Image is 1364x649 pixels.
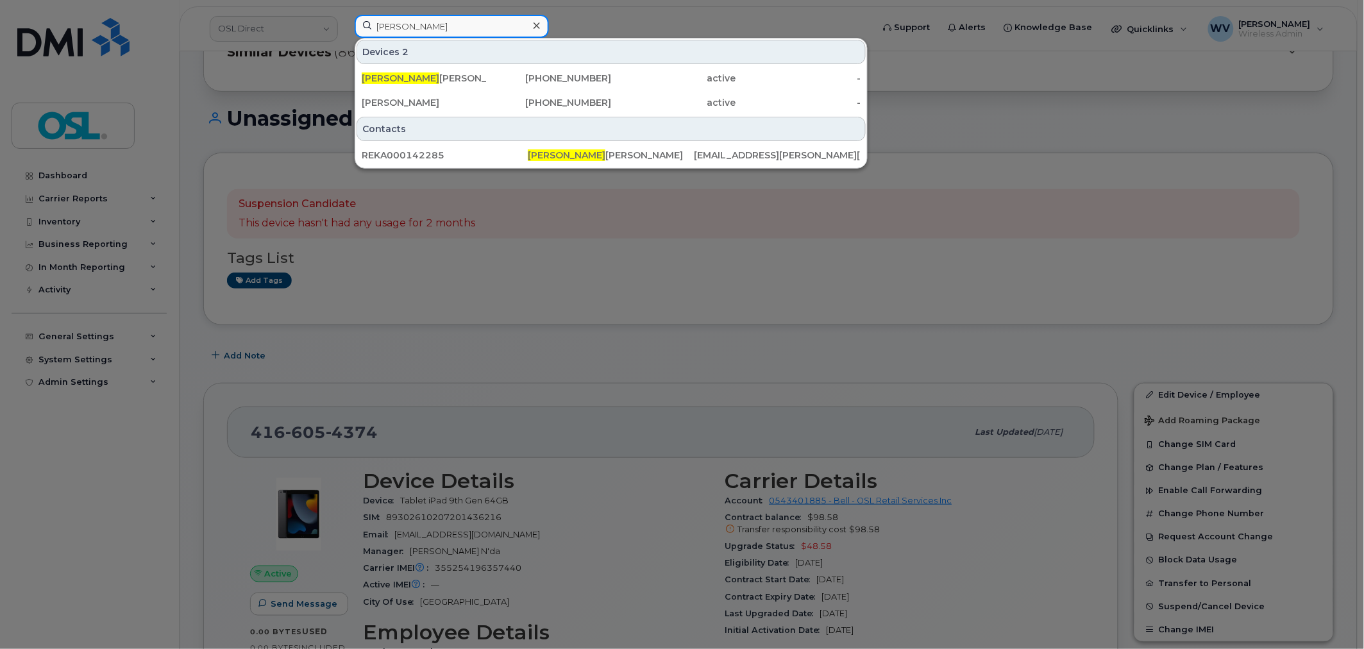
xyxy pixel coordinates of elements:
[487,96,612,109] div: [PHONE_NUMBER]
[528,149,694,162] div: [PERSON_NAME]
[487,72,612,85] div: [PHONE_NUMBER]
[528,149,605,161] span: [PERSON_NAME]
[357,144,866,167] a: REKA000142285[PERSON_NAME][PERSON_NAME][EMAIL_ADDRESS][PERSON_NAME][DOMAIN_NAME]
[736,96,861,109] div: -
[357,67,866,90] a: [PERSON_NAME][PERSON_NAME][PHONE_NUMBER]active-
[355,15,549,38] input: Find something...
[402,46,408,58] span: 2
[362,149,528,162] div: REKA000142285
[362,72,487,85] div: [PERSON_NAME]
[357,117,866,141] div: Contacts
[695,149,861,162] div: [EMAIL_ADDRESS][PERSON_NAME][DOMAIN_NAME]
[357,91,866,114] a: [PERSON_NAME][PHONE_NUMBER]active-
[611,96,736,109] div: active
[611,72,736,85] div: active
[362,96,487,109] div: [PERSON_NAME]
[736,72,861,85] div: -
[357,40,866,64] div: Devices
[362,72,439,84] span: [PERSON_NAME]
